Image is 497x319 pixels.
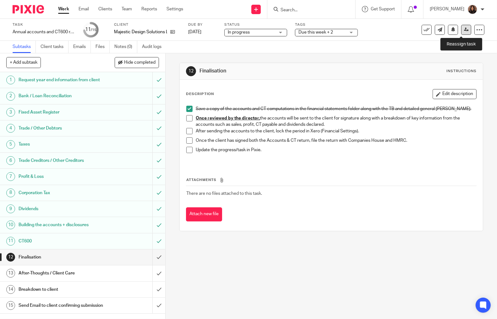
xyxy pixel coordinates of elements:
[188,30,201,34] span: [DATE]
[19,237,104,246] h1: CT600
[114,22,180,27] label: Client
[19,140,104,149] h1: Taxes
[19,204,104,214] h1: Dividends
[98,6,112,12] a: Clients
[6,189,15,197] div: 8
[186,178,216,182] span: Attachments
[467,4,478,14] img: Headshot.jpg
[13,22,75,27] label: Task
[142,41,166,53] a: Audit logs
[115,57,159,68] button: Hide completed
[19,268,104,278] h1: After-Thoughts / Client Care
[19,285,104,294] h1: Breakdown to client
[19,188,104,198] h1: Corporation Tax
[167,6,183,12] a: Settings
[19,220,104,230] h1: Building the accounts + disclosures
[6,285,15,294] div: 14
[6,237,15,246] div: 11
[188,22,216,27] label: Due by
[124,60,156,65] span: Hide completed
[6,221,15,229] div: 10
[295,22,358,27] label: Tags
[6,172,15,181] div: 7
[13,41,36,53] a: Subtasks
[280,8,336,13] input: Search
[224,22,287,27] label: Status
[19,108,104,117] h1: Fixed Asset Register
[6,205,15,213] div: 9
[6,76,15,84] div: 1
[196,106,476,112] p: Save a copy of the accounts and CT computations in the financial statements folder along with the...
[196,147,476,153] p: Update the progress/task in Pixie.
[186,191,262,196] span: There are no files attached to this task.
[433,89,477,99] button: Edit description
[19,75,104,85] h1: Request year end information from client
[298,30,333,35] span: Due this week + 2
[41,41,68,53] a: Client tasks
[6,156,15,165] div: 6
[85,26,96,33] div: 11
[19,301,104,310] h1: Send Email to client confirming submission
[196,115,476,128] p: the accounts will be sent to the client for signature along with a breakdown of key information f...
[19,172,104,181] h1: Profit & Loss
[73,41,91,53] a: Emails
[430,6,464,12] p: [PERSON_NAME]
[114,41,137,53] a: Notes (0)
[19,156,104,165] h1: Trade Creditors / Other Creditors
[228,30,250,35] span: In progress
[186,207,222,221] button: Attach new file
[91,28,96,32] small: /15
[13,29,75,35] div: Annual accounts and CT600 return
[6,57,41,68] button: + Add subtask
[371,7,395,11] span: Get Support
[19,253,104,262] h1: Finalisation
[6,92,15,101] div: 2
[122,6,132,12] a: Team
[196,137,476,144] p: Once the client has signed both the Accounts & CT return, file the return with Companies House an...
[19,91,104,101] h1: Bank / Loan Reconciliation
[186,66,196,76] div: 12
[6,253,15,262] div: 12
[196,128,476,134] p: After sending the accounts to the client, lock the period in Xero (Financial Settings).
[6,124,15,133] div: 4
[199,68,345,74] h1: Finalisation
[6,269,15,278] div: 13
[19,124,104,133] h1: Trade / Other Debtors
[6,108,15,117] div: 3
[6,140,15,149] div: 5
[196,116,260,120] u: Once reviewed by the director,
[114,29,167,35] p: Majestic Design Solutions Ltd
[446,69,477,74] div: Instructions
[79,6,89,12] a: Email
[96,41,110,53] a: Files
[6,301,15,310] div: 15
[58,6,69,12] a: Work
[13,5,44,13] img: Pixie
[186,92,214,97] p: Description
[141,6,157,12] a: Reports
